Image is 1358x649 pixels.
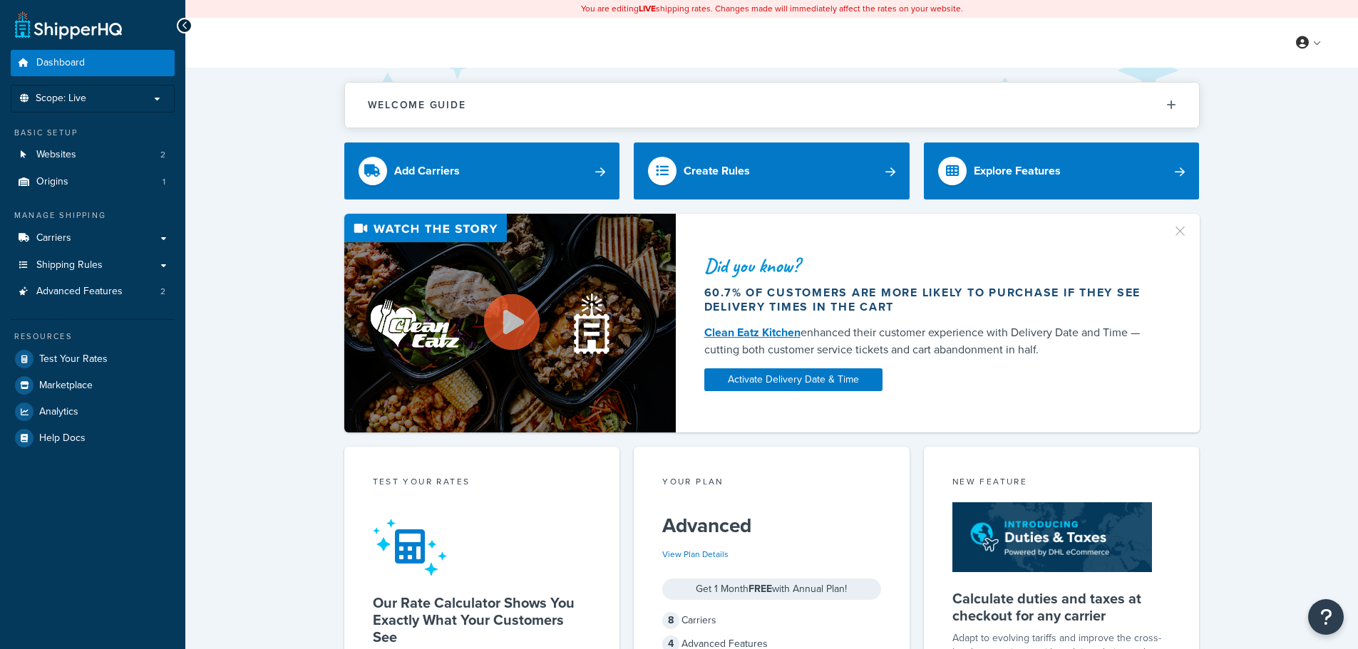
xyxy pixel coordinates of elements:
[160,286,165,298] span: 2
[704,324,1155,358] div: enhanced their customer experience with Delivery Date and Time — cutting both customer service ti...
[662,578,881,600] div: Get 1 Month with Annual Plan!
[394,161,460,181] div: Add Carriers
[952,590,1171,624] h5: Calculate duties and taxes at checkout for any carrier
[704,368,883,391] a: Activate Delivery Date & Time
[662,612,679,629] span: 8
[39,432,86,445] span: Help Docs
[11,346,175,372] a: Test Your Rates
[373,594,592,645] h5: Our Rate Calculator Shows You Exactly What Your Customers See
[344,214,676,432] img: Video thumbnail
[662,548,729,561] a: View Plan Details
[39,380,93,392] span: Marketplace
[39,406,78,418] span: Analytics
[974,161,1061,181] div: Explore Features
[11,142,175,168] li: Websites
[749,581,772,596] strong: FREE
[11,399,175,425] a: Analytics
[163,176,165,188] span: 1
[11,209,175,222] div: Manage Shipping
[11,50,175,76] a: Dashboard
[662,611,881,630] div: Carriers
[36,286,123,298] span: Advanced Features
[634,142,910,199] a: Create Rules
[11,279,175,305] li: Advanced Features
[373,475,592,492] div: Test your rates
[639,2,656,15] b: LIVE
[36,93,86,105] span: Scope: Live
[662,514,881,537] h5: Advanced
[11,169,175,195] a: Origins1
[36,149,76,161] span: Websites
[1308,599,1344,635] button: Open Resource Center
[11,142,175,168] a: Websites2
[344,142,620,199] a: Add Carriers
[345,83,1199,128] button: Welcome Guide
[924,142,1200,199] a: Explore Features
[684,161,750,181] div: Create Rules
[36,232,71,244] span: Carriers
[11,331,175,343] div: Resources
[952,475,1171,492] div: New Feature
[11,225,175,251] a: Carriers
[704,324,801,341] a: Clean Eatz Kitchen
[11,252,175,279] a: Shipping Rules
[39,353,108,365] span: Test Your Rates
[368,100,466,110] h2: Welcome Guide
[36,176,68,188] span: Origins
[704,256,1155,276] div: Did you know?
[36,57,85,69] span: Dashboard
[11,279,175,305] a: Advanced Features2
[704,286,1155,314] div: 60.7% of customers are more likely to purchase if they see delivery times in the cart
[160,149,165,161] span: 2
[11,425,175,451] a: Help Docs
[11,373,175,398] a: Marketplace
[662,475,881,492] div: Your Plan
[11,127,175,139] div: Basic Setup
[11,169,175,195] li: Origins
[36,259,103,271] span: Shipping Rules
